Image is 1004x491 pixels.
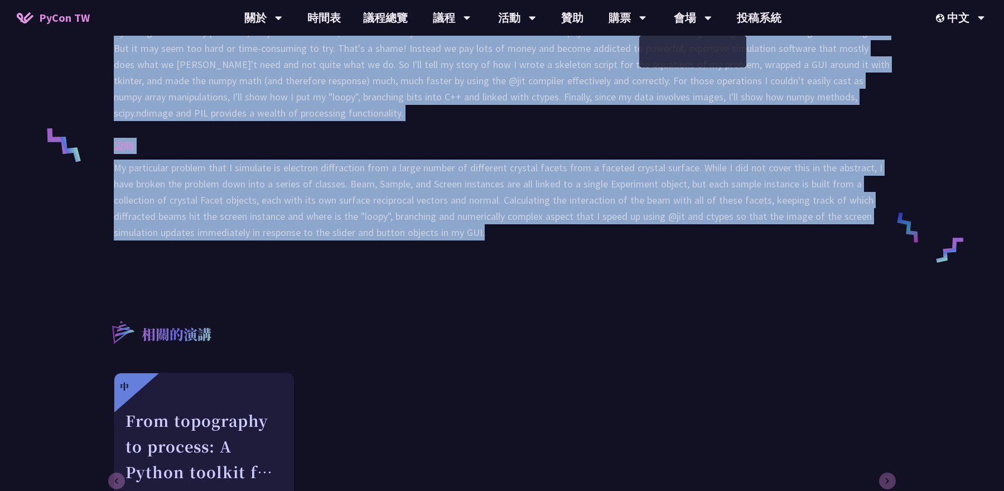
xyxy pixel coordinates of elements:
[39,9,90,26] span: PyCon TW
[6,4,101,32] a: PyCon TW
[114,160,890,240] p: My particular problem that I simulate is electron diffraction from a large number of different cr...
[95,305,149,359] img: r3.8d01567.svg
[114,24,890,121] p: Python gives so many powerful, easy-to-use libraries, it should be easy to build simulator softwa...
[114,138,868,154] p: 說明
[936,14,947,22] img: Locale Icon
[120,380,129,393] div: 中
[142,324,211,346] p: 相關的演講
[126,408,282,485] div: From topography to process: A Python toolkit for landscape evolution analysis
[17,12,33,23] img: Home icon of PyCon TW 2025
